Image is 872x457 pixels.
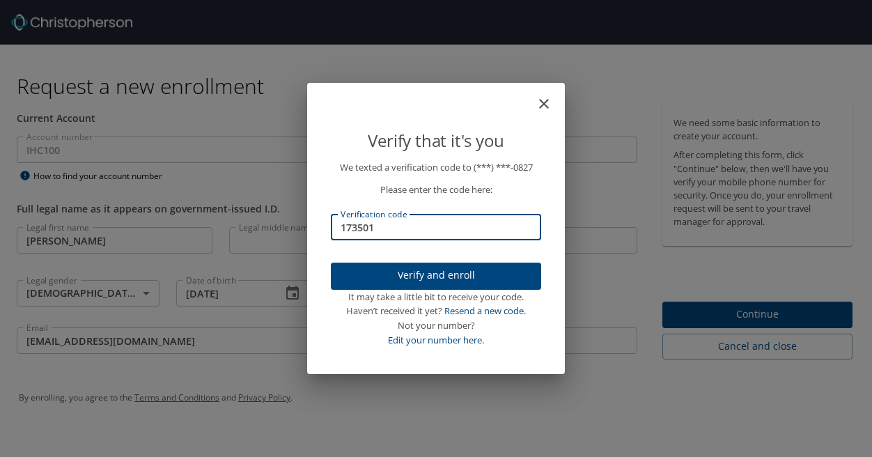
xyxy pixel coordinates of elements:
div: It may take a little bit to receive your code. [331,290,541,304]
p: Verify that it's you [331,127,541,154]
p: We texted a verification code to (***) ***- 0827 [331,160,541,175]
span: Verify and enroll [342,267,530,284]
a: Resend a new code. [444,304,526,317]
a: Edit your number here. [388,334,484,346]
div: Not your number? [331,318,541,333]
button: close [543,88,559,105]
p: Please enter the code here: [331,183,541,197]
button: Verify and enroll [331,263,541,290]
div: Haven’t received it yet? [331,304,541,318]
